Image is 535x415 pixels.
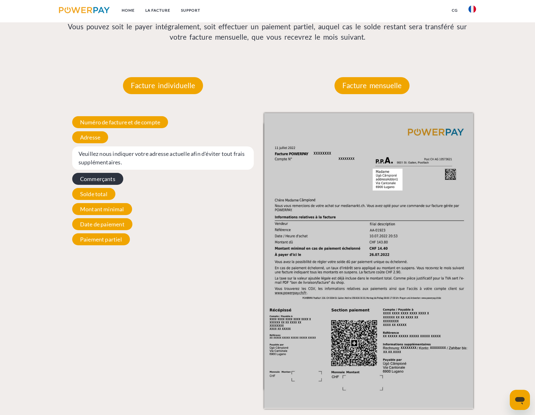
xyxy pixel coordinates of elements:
span: Adresse [72,131,108,143]
span: Commerçants [72,173,123,185]
a: Support [176,5,206,16]
img: mask_2.png [264,113,473,408]
span: Paiement partiel [72,233,130,245]
a: Home [116,5,140,16]
p: Facture mensuelle [334,77,410,94]
img: logo-powerpay.svg [59,7,110,13]
span: Date de paiement [72,218,132,230]
p: Vous pouvez soit le payer intégralement, soit effectuer un paiement partiel, auquel cas le solde ... [59,21,477,43]
a: CG [446,5,463,16]
p: Facture individuelle [123,77,203,94]
span: Numéro de facture et de compte [72,116,168,128]
span: Montant minimal [72,203,132,215]
img: fr [468,5,476,13]
span: Veuillez nous indiquer votre adresse actuelle afin d'éviter tout frais supplémentaires. [72,146,254,170]
a: LA FACTURE [140,5,176,16]
iframe: Bouton de lancement de la fenêtre de messagerie [510,390,530,410]
span: Solde total [72,188,115,200]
